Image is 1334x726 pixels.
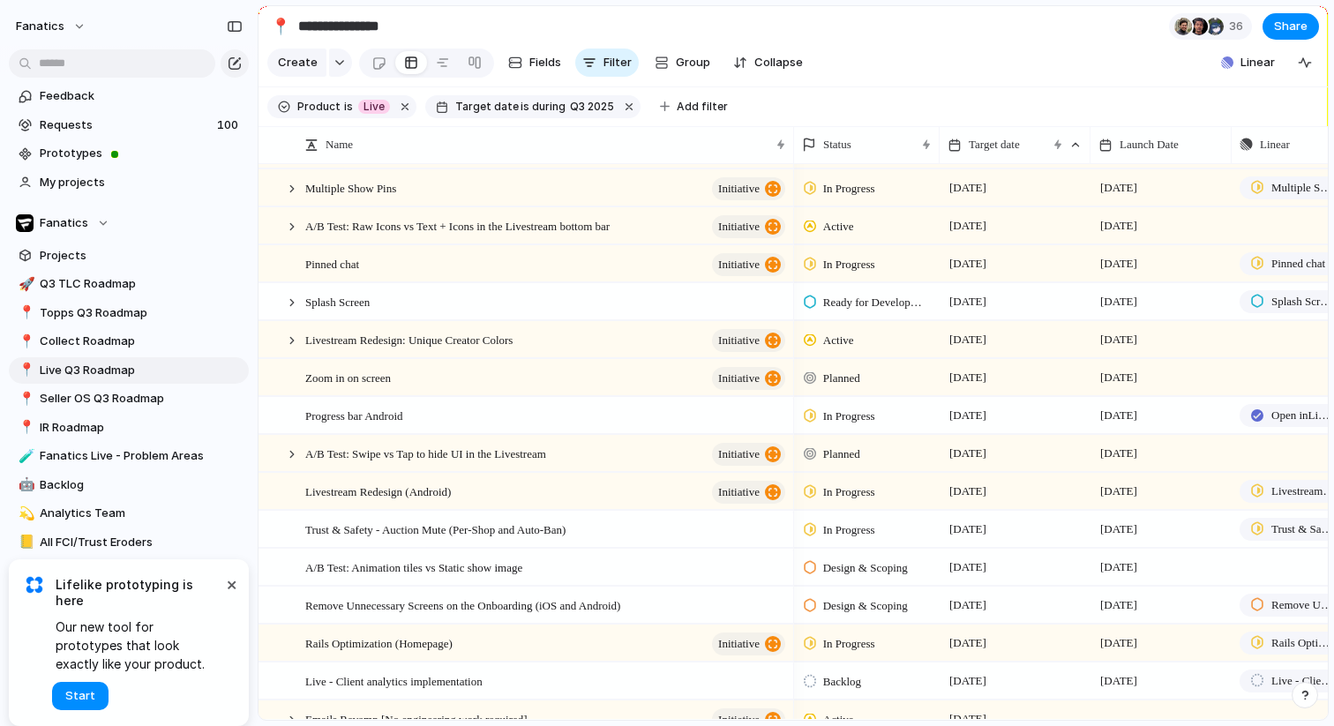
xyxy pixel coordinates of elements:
[56,577,222,609] span: Lifelike prototyping is here
[9,500,249,527] a: 💫Analytics Team
[945,632,991,654] span: [DATE]
[603,54,632,71] span: Filter
[823,673,861,691] span: Backlog
[823,180,875,198] span: In Progress
[16,476,34,494] button: 🤖
[9,328,249,355] a: 📍Collect Roadmap
[40,362,243,379] span: Live Q3 Roadmap
[1096,405,1142,426] span: [DATE]
[40,333,243,350] span: Collect Roadmap
[9,271,249,297] a: 🚀Q3 TLC Roadmap
[718,252,760,277] span: initiative
[305,177,396,198] span: Multiple Show Pins
[823,559,908,577] span: Design & Scoping
[9,300,249,326] div: 📍Topps Q3 Roadmap
[9,357,249,384] div: 📍Live Q3 Roadmap
[40,534,243,551] span: All FCI/Trust Eroders
[823,332,854,349] span: Active
[1271,255,1325,273] span: Pinned chat
[1260,136,1290,153] span: Linear
[945,367,991,388] span: [DATE]
[1229,18,1248,35] span: 36
[305,215,610,236] span: A/B Test: Raw Icons vs Text + Icons in the Livestream bottom bar
[305,367,391,387] span: Zoom in on screen
[363,99,385,115] span: Live
[19,504,31,524] div: 💫
[217,116,242,134] span: 100
[9,443,249,469] div: 🧪Fanatics Live - Problem Areas
[945,291,991,312] span: [DATE]
[945,670,991,692] span: [DATE]
[271,14,290,38] div: 📍
[712,632,785,655] button: initiative
[56,617,222,673] span: Our new tool for prototypes that look exactly like your product.
[1240,54,1275,71] span: Linear
[823,408,875,425] span: In Progress
[718,328,760,353] span: initiative
[305,632,453,653] span: Rails Optimization (Homepage)
[529,54,561,71] span: Fields
[9,210,249,236] button: Fanatics
[1096,670,1142,692] span: [DATE]
[19,532,31,552] div: 📒
[1096,177,1142,198] span: [DATE]
[305,443,546,463] span: A/B Test: Swipe vs Tap to hide UI in the Livestream
[566,97,618,116] button: Q3 2025
[823,136,851,153] span: Status
[945,557,991,578] span: [DATE]
[8,12,95,41] button: fanatics
[305,405,403,425] span: Progress bar Android
[945,443,991,464] span: [DATE]
[945,405,991,426] span: [DATE]
[712,215,785,238] button: initiative
[1096,291,1142,312] span: [DATE]
[823,218,854,236] span: Active
[305,291,370,311] span: Splash Screen
[40,275,243,293] span: Q3 TLC Roadmap
[718,366,760,391] span: initiative
[16,390,34,408] button: 📍
[677,99,728,115] span: Add filter
[266,12,295,41] button: 📍
[19,332,31,352] div: 📍
[305,519,566,539] span: Trust & Safety - Auction Mute (Per-Shop and Auto-Ban)
[718,176,760,201] span: initiative
[519,97,568,116] button: isduring
[9,140,249,167] a: Prototypes
[9,415,249,441] div: 📍IR Roadmap
[16,534,34,551] button: 📒
[712,177,785,200] button: initiative
[712,443,785,466] button: initiative
[19,475,31,495] div: 🤖
[16,18,64,35] span: fanatics
[726,49,810,77] button: Collapse
[823,483,875,501] span: In Progress
[326,136,353,153] span: Name
[945,329,991,350] span: [DATE]
[341,97,356,116] button: is
[16,333,34,350] button: 📍
[9,83,249,109] a: Feedback
[16,362,34,379] button: 📍
[1096,253,1142,274] span: [DATE]
[1274,18,1308,35] span: Share
[712,481,785,504] button: initiative
[823,597,908,615] span: Design & Scoping
[712,329,785,352] button: initiative
[823,294,925,311] span: Ready for Development
[9,169,249,196] a: My projects
[305,253,359,273] span: Pinned chat
[305,557,522,577] span: A/B Test: Animation tiles vs Static show image
[305,595,620,615] span: Remove Unnecessary Screens on the Onboarding (iOS and Android)
[945,519,991,540] span: [DATE]
[19,446,31,467] div: 🧪
[718,442,760,467] span: initiative
[40,145,243,162] span: Prototypes
[267,49,326,77] button: Create
[9,529,249,556] a: 📒All FCI/Trust Eroders
[945,215,991,236] span: [DATE]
